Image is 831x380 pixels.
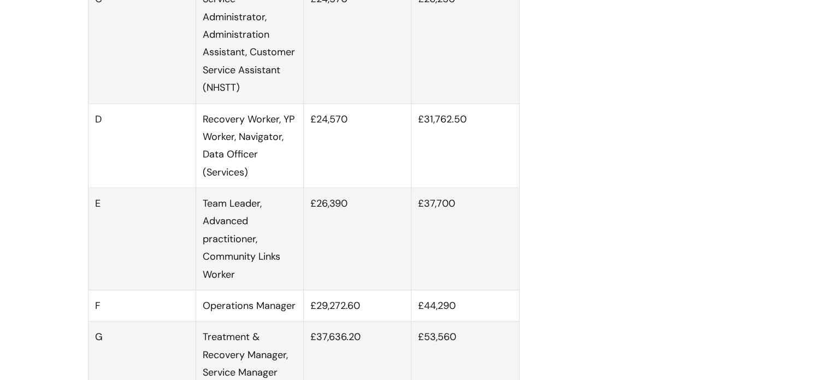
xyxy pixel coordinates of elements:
[88,290,196,321] td: F
[411,290,519,321] td: £44,290
[196,290,303,321] td: Operations Manager
[88,103,196,188] td: D
[411,188,519,290] td: £37,700
[196,188,303,290] td: Team Leader, Advanced practitioner, Community Links Worker
[411,103,519,188] td: £31,762.50
[88,188,196,290] td: E
[196,103,303,188] td: Recovery Worker, YP Worker, Navigator, Data Officer (Services)
[304,103,411,188] td: £24,570
[304,290,411,321] td: £29,272.60
[304,188,411,290] td: £26,390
